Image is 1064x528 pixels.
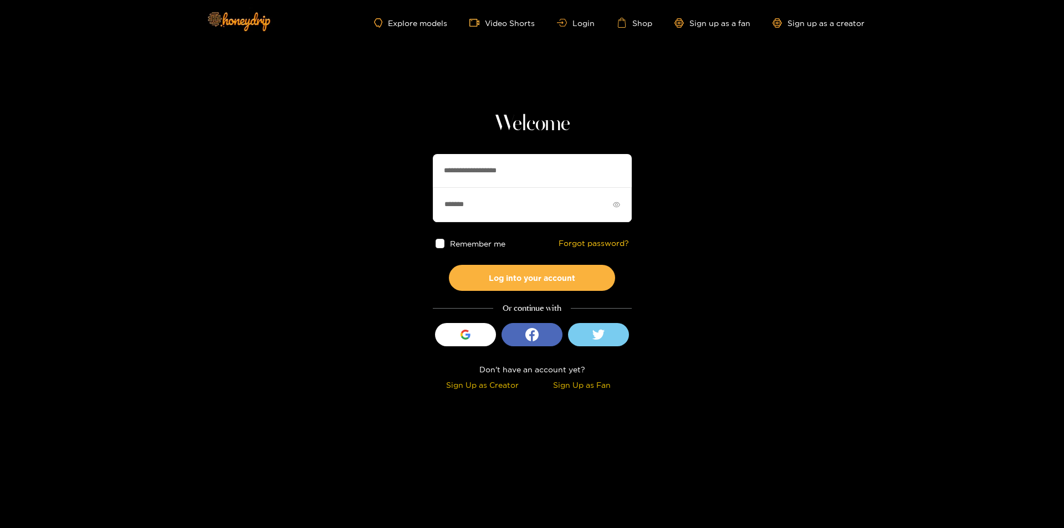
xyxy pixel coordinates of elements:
[433,302,632,315] div: Or continue with
[557,19,595,27] a: Login
[433,111,632,137] h1: Welcome
[674,18,750,28] a: Sign up as a fan
[469,18,485,28] span: video-camera
[469,18,535,28] a: Video Shorts
[535,378,629,391] div: Sign Up as Fan
[559,239,629,248] a: Forgot password?
[450,239,505,248] span: Remember me
[449,265,615,291] button: Log into your account
[374,18,447,28] a: Explore models
[773,18,864,28] a: Sign up as a creator
[433,363,632,376] div: Don't have an account yet?
[617,18,652,28] a: Shop
[436,378,530,391] div: Sign Up as Creator
[613,201,620,208] span: eye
